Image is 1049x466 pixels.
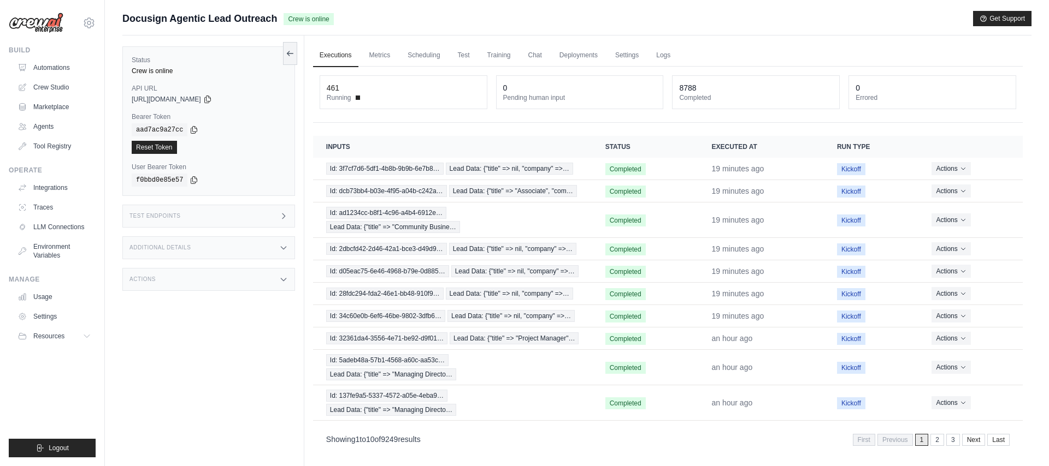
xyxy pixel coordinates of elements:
[13,327,96,345] button: Resources
[605,163,646,175] span: Completed
[522,44,549,67] a: Chat
[132,84,286,93] label: API URL
[326,354,579,380] a: View execution details for Id
[853,434,875,446] span: First
[449,243,576,255] span: Lead Data: {"title" => nil, "company" =>…
[877,434,913,446] span: Previous
[605,186,646,198] span: Completed
[284,13,333,25] span: Crew is online
[326,404,456,416] span: Lead Data: {"title" => "Managing Directo…
[9,13,63,33] img: Logo
[13,179,96,196] a: Integrations
[711,216,764,224] time: September 4, 2025 at 16:32 CDT
[9,46,96,55] div: Build
[13,79,96,96] a: Crew Studio
[33,332,64,340] span: Resources
[132,123,187,136] code: aad7ac9a27cc
[326,207,446,219] span: Id: ad1234cc-b8f1-4c96-a4b4-6912e…
[13,199,96,216] a: Traces
[446,288,573,300] span: Lead Data: {"title" => nil, "company" =>…
[932,361,970,374] button: Actions for execution
[326,434,421,445] p: Showing to of results
[853,434,1010,446] nav: Pagination
[837,266,865,278] span: Kickoff
[932,396,970,409] button: Actions for execution
[837,362,865,374] span: Kickoff
[698,136,823,158] th: Executed at
[605,333,646,345] span: Completed
[605,243,646,255] span: Completed
[313,136,592,158] th: Inputs
[856,82,860,93] div: 0
[987,434,1010,446] a: Last
[994,414,1049,466] iframe: Chat Widget
[932,332,970,345] button: Actions for execution
[711,289,764,298] time: September 4, 2025 at 16:32 CDT
[313,44,358,67] a: Executions
[837,288,865,300] span: Kickoff
[366,435,375,444] span: 10
[553,44,604,67] a: Deployments
[132,141,177,154] a: Reset Token
[451,265,579,277] span: Lead Data: {"title" => nil, "company" =>…
[13,138,96,155] a: Tool Registry
[503,82,508,93] div: 0
[932,309,970,322] button: Actions for execution
[932,287,970,300] button: Actions for execution
[449,185,577,197] span: Lead Data: {"title" => "Associate", "com…
[962,434,986,446] a: Next
[932,162,970,175] button: Actions for execution
[326,368,456,380] span: Lead Data: {"title" => "Managing Directo…
[326,310,579,322] a: View execution details for Id
[932,184,970,198] button: Actions for execution
[932,213,970,226] button: Actions for execution
[401,44,446,67] a: Scheduling
[679,93,833,102] dt: Completed
[711,187,764,195] time: September 4, 2025 at 16:32 CDT
[356,435,360,444] span: 1
[132,112,286,121] label: Bearer Token
[326,390,579,416] a: View execution details for Id
[837,214,865,226] span: Kickoff
[132,67,286,75] div: Crew is online
[446,163,573,175] span: Lead Data: {"title" => nil, "company" =>…
[592,136,699,158] th: Status
[326,354,449,366] span: Id: 5adeb48a-57b1-4568-a60c-aa53c…
[381,435,398,444] span: 9249
[13,98,96,116] a: Marketplace
[837,186,865,198] span: Kickoff
[326,332,579,344] a: View execution details for Id
[451,44,476,67] a: Test
[326,243,579,255] a: View execution details for Id
[930,434,944,446] a: 2
[327,82,339,93] div: 461
[650,44,677,67] a: Logs
[129,276,156,283] h3: Actions
[946,434,960,446] a: 3
[13,59,96,76] a: Automations
[129,213,181,219] h3: Test Endpoints
[13,118,96,135] a: Agents
[132,174,187,187] code: f0bbd0e85e57
[13,238,96,264] a: Environment Variables
[711,363,752,372] time: September 4, 2025 at 15:32 CDT
[326,332,447,344] span: Id: 32361da4-3556-4e71-be92-d9f01…
[711,244,764,253] time: September 4, 2025 at 16:32 CDT
[932,242,970,255] button: Actions for execution
[132,95,201,104] span: [URL][DOMAIN_NAME]
[9,275,96,284] div: Manage
[326,288,444,300] span: Id: 28fdc294-fda2-46e1-bb48-910f9…
[609,44,645,67] a: Settings
[326,163,579,175] a: View execution details for Id
[363,44,397,67] a: Metrics
[129,244,191,251] h3: Additional Details
[915,434,929,446] span: 1
[13,288,96,306] a: Usage
[605,310,646,322] span: Completed
[711,267,764,276] time: September 4, 2025 at 16:32 CDT
[326,207,579,233] a: View execution details for Id
[9,166,96,175] div: Operate
[837,163,865,175] span: Kickoff
[326,163,444,175] span: Id: 3f7cf7d6-5df1-4b8b-9b9b-6e7b8…
[711,312,764,320] time: September 4, 2025 at 16:32 CDT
